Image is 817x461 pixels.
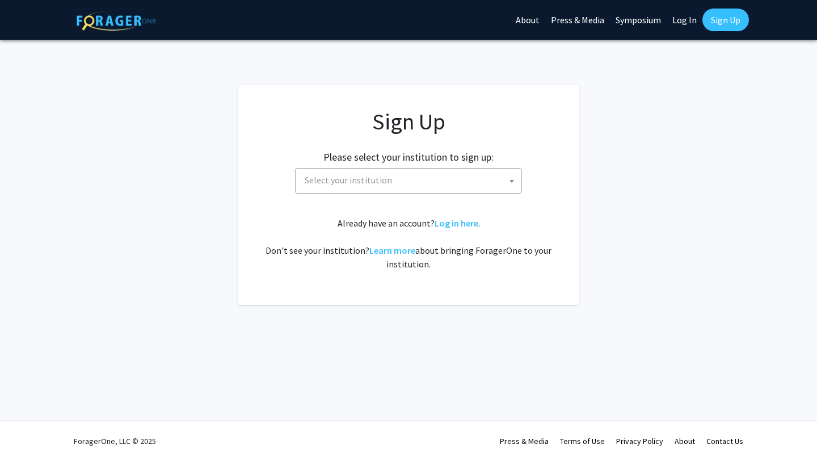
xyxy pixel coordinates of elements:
[706,436,743,446] a: Contact Us
[305,174,392,186] span: Select your institution
[616,436,663,446] a: Privacy Policy
[675,436,695,446] a: About
[323,151,494,164] h2: Please select your institution to sign up:
[560,436,605,446] a: Terms of Use
[77,11,156,31] img: ForagerOne Logo
[369,245,415,256] a: Learn more about bringing ForagerOne to your institution
[261,216,556,271] div: Already have an account? . Don't see your institution? about bringing ForagerOne to your institut...
[261,108,556,135] h1: Sign Up
[435,217,478,229] a: Log in here
[74,421,156,461] div: ForagerOne, LLC © 2025
[300,169,521,192] span: Select your institution
[500,436,549,446] a: Press & Media
[702,9,749,31] a: Sign Up
[295,168,522,194] span: Select your institution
